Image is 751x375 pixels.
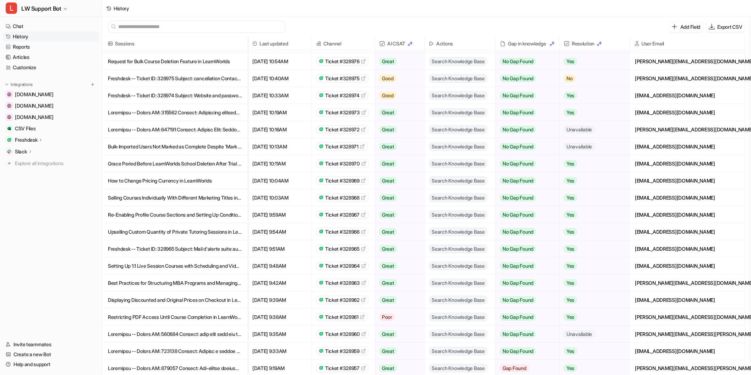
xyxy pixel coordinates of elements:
span: Great [379,279,397,287]
button: Great [375,138,420,155]
span: Ticket #328962 [325,297,360,304]
a: Ticket #328962 [319,297,366,304]
span: Channel [315,37,372,51]
img: Slack [7,150,11,154]
span: No Gap Found [500,331,536,338]
div: [PERSON_NAME][EMAIL_ADDRESS][PERSON_NAME][DOMAIN_NAME] [631,326,745,342]
button: No Gap Found [496,326,554,343]
span: No Gap Found [500,348,536,355]
span: No Gap Found [500,297,536,304]
div: [EMAIL_ADDRESS][DOMAIN_NAME] [631,189,745,206]
img: freshdesk [319,161,324,166]
a: Reports [3,42,99,52]
p: Loremipsu -- Dolors AM: 647191 Consect: Adipisc Elit: Seddoe Temporin Utlabor Etdol: magnaa@enima... [108,121,242,138]
span: Ticket #328959 [325,348,360,355]
span: No Gap Found [500,160,536,167]
button: Great [375,292,420,309]
a: Ticket #328960 [319,331,366,338]
button: Yes [560,87,625,104]
span: [DATE] 10:11AM [251,155,309,172]
p: Slack [15,148,27,155]
div: [EMAIL_ADDRESS][DOMAIN_NAME] [631,292,745,308]
span: No Gap Found [500,279,536,287]
button: No Gap Found [496,121,554,138]
span: Search Knowledge Base [429,108,487,117]
span: Ticket #328973 [325,109,360,116]
span: No Gap Found [500,228,536,235]
button: Add Field [669,22,703,32]
a: Customize [3,62,99,72]
img: freshdesk [319,332,324,336]
span: No Gap Found [500,211,536,218]
img: freshdesk [319,59,324,64]
div: [EMAIL_ADDRESS][DOMAIN_NAME] [631,104,745,121]
button: Great [375,121,420,138]
span: Yes [564,348,577,355]
a: Ticket #328964 [319,262,366,270]
img: menu_add.svg [90,82,95,87]
span: [DOMAIN_NAME] [15,102,53,109]
span: Great [379,228,397,235]
button: No Gap Found [496,240,554,257]
a: Ticket #328973 [319,109,366,116]
span: L [6,2,17,14]
span: Search Knowledge Base [429,74,487,83]
p: Freshdesk -- Ticket ID: 328975 Subject: cancellation Contact Name: dgpservizi Contact Email: [PER... [108,70,242,87]
h2: User Email [641,37,664,51]
button: Yes [560,343,625,360]
div: [EMAIL_ADDRESS][DOMAIN_NAME] [631,343,745,359]
span: Yes [564,228,577,235]
img: explore all integrations [6,160,13,167]
span: [DATE] 10:40AM [251,70,309,87]
span: Search Knowledge Base [429,313,487,321]
span: [DATE] 10:54AM [251,53,309,70]
span: Unavailable [564,143,594,150]
span: Yes [564,245,577,252]
button: Poor [375,309,420,326]
div: Gap in knowledge [499,37,557,51]
a: Explore all integrations [3,158,99,168]
button: No Gap Found [496,53,554,70]
div: [PERSON_NAME][EMAIL_ADDRESS][DOMAIN_NAME] [631,275,745,291]
button: No Gap Found [496,257,554,275]
p: Best Practices for Structuring MBA Programs and Managing Cohorts on LearnWorlds [108,275,242,292]
button: No [560,70,625,87]
span: Ticket #328969 [325,177,360,184]
button: No Gap Found [496,155,554,172]
button: Yes [560,155,625,172]
span: [DATE] 10:13AM [251,138,309,155]
button: Great [375,172,420,189]
span: Last updated [251,37,309,51]
a: Articles [3,52,99,62]
button: No Gap Found [496,138,554,155]
a: Ticket #328976 [319,58,366,65]
span: No Gap Found [500,245,536,252]
p: Loremipsu -- Dolors AM: 315562 Consect: Adipiscing elitseddo eiusmod tem i utlabo Etdolor Magn: A... [108,104,242,121]
span: Great [379,58,397,65]
p: Freshdesk [15,136,37,143]
span: Gap Found [500,365,529,372]
a: Ticket #328957 [319,365,366,372]
span: Ticket #328967 [325,211,360,218]
span: No Gap Found [500,58,536,65]
button: Yes [560,189,625,206]
span: Ticket #328961 [325,314,358,321]
button: No Gap Found [496,223,554,240]
div: [PERSON_NAME][EMAIL_ADDRESS][DOMAIN_NAME] [631,70,745,87]
img: www.learnworlds.dev [7,115,11,119]
span: Great [379,348,397,355]
img: freshdesk [319,212,324,217]
span: AI CSAT [378,37,422,51]
img: freshdesk [319,229,324,234]
a: www.learnworlds.com[DOMAIN_NAME] [3,101,99,111]
span: Search Knowledge Base [429,347,487,355]
span: No Gap Found [500,262,536,270]
span: Search Knowledge Base [429,142,487,151]
p: Bulk-Imported Users Not Marked as Complete Despite 'Mark Product as Complete' Option [108,138,242,155]
img: freshdesk [319,246,324,251]
span: [DATE] 9:33AM [251,343,309,360]
a: Chat [3,21,99,31]
img: www.learnworlds.com [7,104,11,108]
button: No Gap Found [496,172,554,189]
div: [PERSON_NAME][EMAIL_ADDRESS][DOMAIN_NAME] [631,121,745,138]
